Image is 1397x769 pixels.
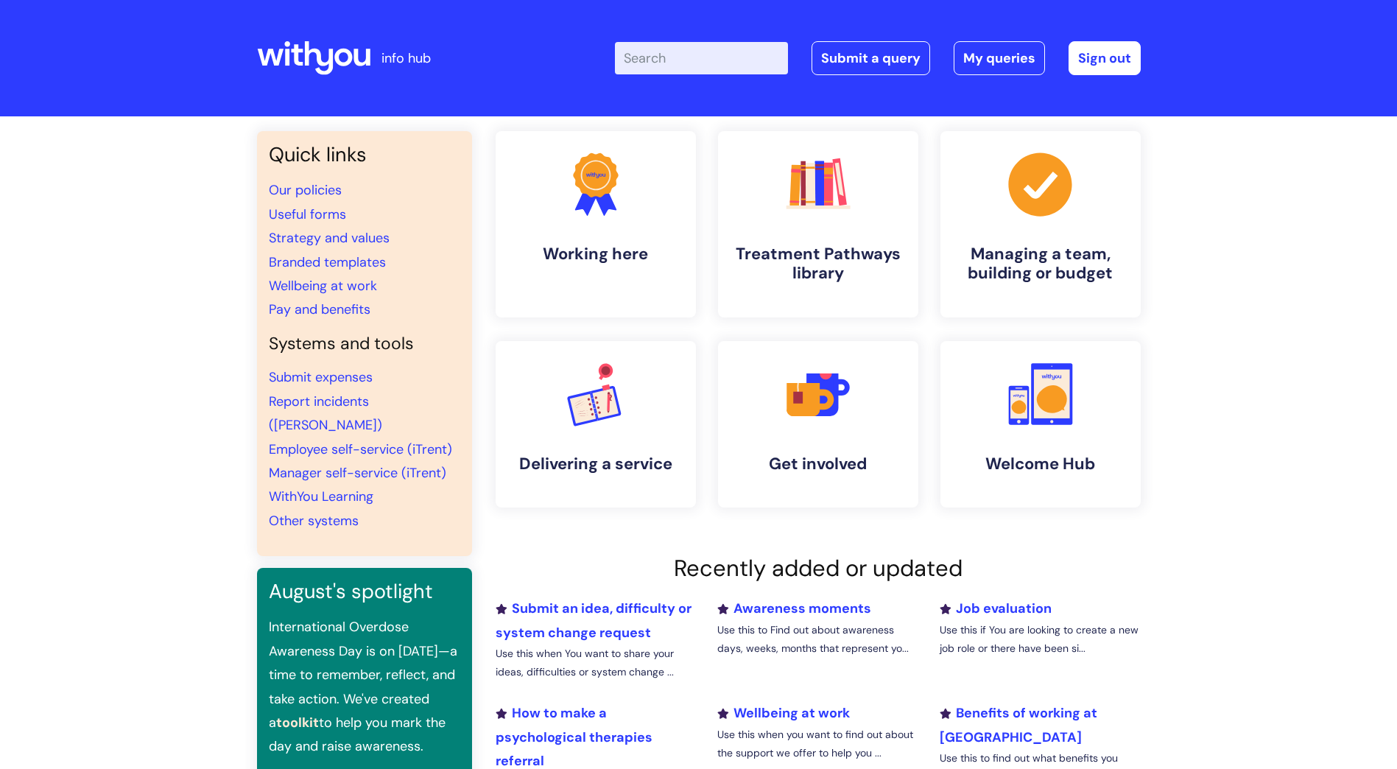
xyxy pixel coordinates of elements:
a: Strategy and values [269,229,390,247]
input: Search [615,42,788,74]
h3: August's spotlight [269,580,460,603]
a: Wellbeing at work [269,277,377,295]
p: Use this when You want to share your ideas, difficulties or system change ... [496,645,696,681]
a: Report incidents ([PERSON_NAME]) [269,393,382,434]
a: Awareness moments [717,600,871,617]
a: Sign out [1069,41,1141,75]
p: International Overdose Awareness Day is on [DATE]—a time to remember, reflect, and take action. W... [269,615,460,758]
a: Manager self-service (iTrent) [269,464,446,482]
a: toolkit [276,714,319,731]
a: Other systems [269,512,359,530]
h4: Managing a team, building or budget [952,245,1129,284]
h4: Welcome Hub [952,454,1129,474]
a: Job evaluation [940,600,1052,617]
h4: Systems and tools [269,334,460,354]
a: Welcome Hub [940,341,1141,508]
p: Use this when you want to find out about the support we offer to help you ... [717,726,918,762]
a: Benefits of working at [GEOGRAPHIC_DATA] [940,704,1097,745]
a: WithYou Learning [269,488,373,505]
a: Submit a query [812,41,930,75]
a: Delivering a service [496,341,696,508]
h4: Treatment Pathways library [730,245,907,284]
a: Get involved [718,341,918,508]
p: Use this if You are looking to create a new job role or there have been si... [940,621,1140,658]
a: Wellbeing at work [717,704,850,722]
h3: Quick links [269,143,460,166]
a: Working here [496,131,696,317]
h4: Working here [507,245,684,264]
h4: Delivering a service [507,454,684,474]
a: Submit an idea, difficulty or system change request [496,600,692,641]
a: Employee self-service (iTrent) [269,440,452,458]
a: Managing a team, building or budget [940,131,1141,317]
a: Our policies [269,181,342,199]
a: Submit expenses [269,368,373,386]
a: My queries [954,41,1045,75]
div: | - [615,41,1141,75]
h2: Recently added or updated [496,555,1141,582]
a: Treatment Pathways library [718,131,918,317]
a: Branded templates [269,253,386,271]
h4: Get involved [730,454,907,474]
p: Use this to Find out about awareness days, weeks, months that represent yo... [717,621,918,658]
a: Useful forms [269,206,346,223]
a: Pay and benefits [269,301,370,318]
p: info hub [381,46,431,70]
